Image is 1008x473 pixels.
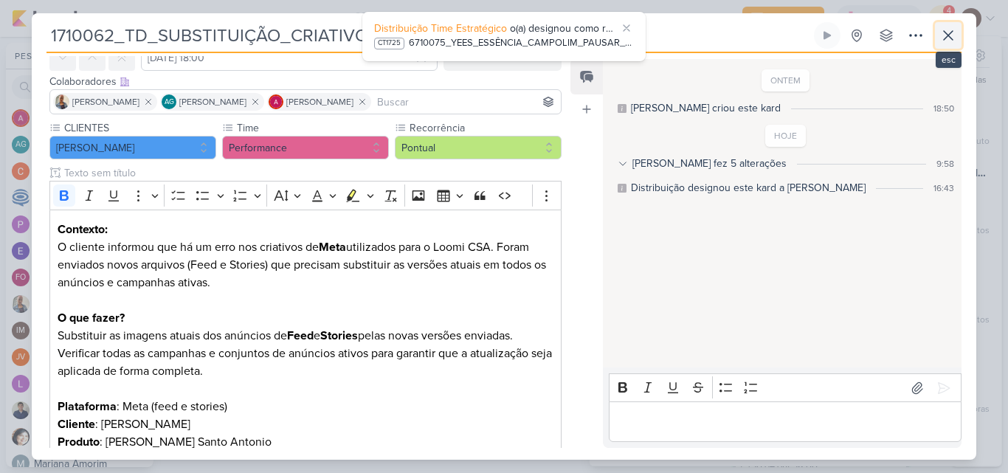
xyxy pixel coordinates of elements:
[46,22,811,49] input: Kard Sem Título
[287,328,314,343] strong: Feed
[49,74,562,89] div: Colaboradores
[72,95,139,108] span: [PERSON_NAME]
[58,238,553,309] p: O cliente informou que há um erro nos criativos de utilizados para o Loomi CSA. Foram enviados no...
[58,327,553,415] p: Substituir as imagens atuais dos anúncios de e pelas novas versões enviadas. Verificar todas as c...
[222,136,389,159] button: Performance
[286,95,353,108] span: [PERSON_NAME]
[165,99,174,106] p: AG
[933,102,954,115] div: 18:50
[374,38,404,49] div: CT1725
[319,240,346,255] strong: Meta
[609,401,962,442] div: Editor editing area: main
[510,22,658,35] span: o(a) designou como responsável
[609,373,962,402] div: Editor toolbar
[936,157,954,170] div: 9:58
[49,181,562,210] div: Editor toolbar
[618,104,626,113] div: Este log é visível à todos no kard
[933,182,954,195] div: 16:43
[320,328,358,343] strong: Stories
[821,30,833,41] div: Ligar relógio
[409,36,634,51] div: 6710075_YEES_ESSÊNCIA_CAMPOLIM_PAUSAR_CRIATIVOS_ANTIGOS
[58,399,117,414] strong: Plataforma
[235,120,389,136] label: Time
[936,52,962,68] div: esc
[632,156,787,171] div: [PERSON_NAME] fez 5 alterações
[49,136,216,159] button: [PERSON_NAME]
[631,100,781,116] div: Aline criou este kard
[408,120,562,136] label: Recorrência
[58,415,553,433] p: : [PERSON_NAME]
[269,94,283,109] img: Alessandra Gomes
[395,136,562,159] button: Pontual
[631,180,866,196] div: Distribuição designou este kard a Rafael
[374,22,507,35] span: Distribuição Time Estratégico
[162,94,176,109] div: Aline Gimenez Graciano
[58,435,100,449] strong: Produto
[61,165,562,181] input: Texto sem título
[58,417,95,432] strong: Cliente
[58,311,125,325] strong: O que fazer?
[55,94,69,109] img: Iara Santos
[618,184,626,193] div: Este log é visível à todos no kard
[141,44,438,71] input: Select a date
[63,120,216,136] label: CLIENTES
[58,222,108,237] strong: Contexto:
[179,95,246,108] span: [PERSON_NAME]
[374,93,558,111] input: Buscar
